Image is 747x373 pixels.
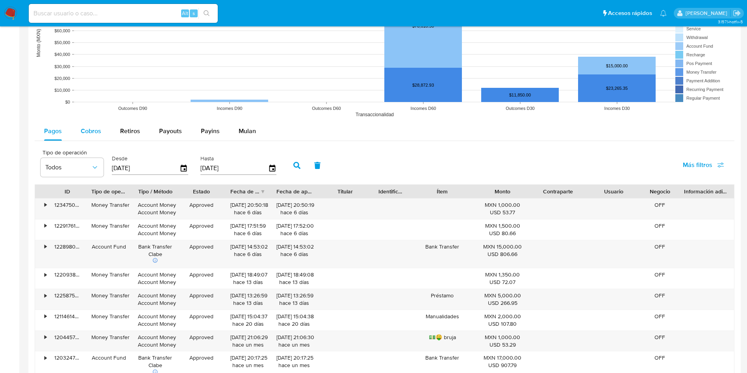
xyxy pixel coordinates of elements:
[660,10,667,17] a: Notificaciones
[686,9,730,17] p: ivonne.perezonofre@mercadolibre.com.mx
[718,19,743,25] span: 3.157.1-hotfix-5
[733,9,741,17] a: Salir
[198,8,215,19] button: search-icon
[193,9,195,17] span: s
[29,8,218,19] input: Buscar usuario o caso...
[182,9,188,17] span: Alt
[608,9,652,17] span: Accesos rápidos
